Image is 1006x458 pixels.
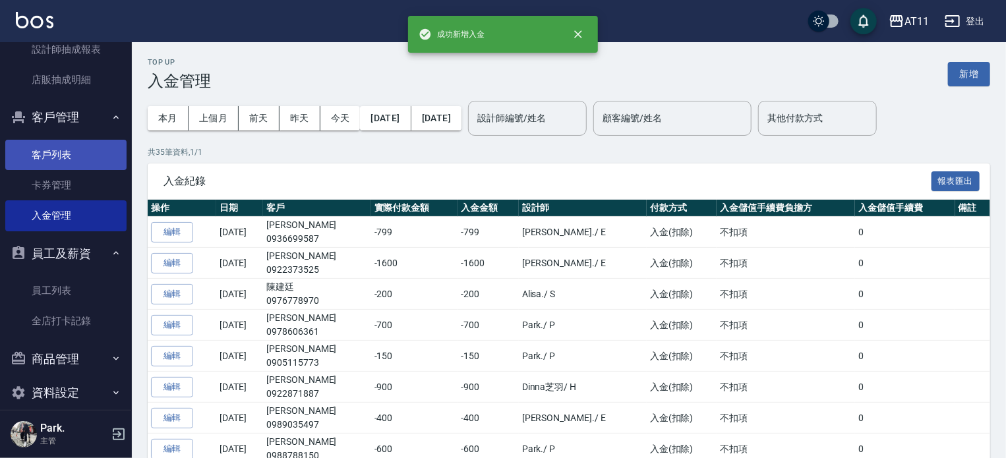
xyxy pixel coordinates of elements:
[5,34,127,65] a: 設計師抽成報表
[40,422,107,435] h5: Park.
[216,372,263,403] td: [DATE]
[263,341,370,372] td: [PERSON_NAME]
[850,8,877,34] button: save
[647,310,717,341] td: 入金(扣除)
[148,106,189,130] button: 本月
[519,248,647,279] td: [PERSON_NAME]. / E
[419,28,485,41] span: 成功新增入金
[948,67,990,80] a: 新增
[266,294,367,308] p: 0976778970
[40,435,107,447] p: 主管
[216,310,263,341] td: [DATE]
[855,217,955,248] td: 0
[5,376,127,410] button: 資料設定
[564,20,593,49] button: close
[371,310,458,341] td: -700
[216,217,263,248] td: [DATE]
[263,403,370,434] td: [PERSON_NAME]
[458,403,518,434] td: -400
[151,253,193,273] button: 編輯
[855,200,955,217] th: 入金儲值手續費
[717,310,855,341] td: 不扣項
[519,310,647,341] td: Park. / P
[458,372,518,403] td: -900
[717,200,855,217] th: 入金儲值手續費負擔方
[266,232,367,246] p: 0936699587
[932,171,980,192] button: 報表匯出
[948,62,990,86] button: 新增
[5,275,127,306] a: 員工列表
[717,248,855,279] td: 不扣項
[148,58,211,67] h2: Top Up
[904,13,929,30] div: AT11
[151,315,193,335] button: 編輯
[148,200,216,217] th: 操作
[519,403,647,434] td: [PERSON_NAME]. / E
[458,310,518,341] td: -700
[320,106,361,130] button: 今天
[647,217,717,248] td: 入金(扣除)
[519,279,647,310] td: Alisa. / S
[360,106,411,130] button: [DATE]
[216,403,263,434] td: [DATE]
[855,310,955,341] td: 0
[216,200,263,217] th: 日期
[411,106,461,130] button: [DATE]
[883,8,934,35] button: AT11
[151,284,193,304] button: 編輯
[263,248,370,279] td: [PERSON_NAME]
[266,387,367,401] p: 0922871887
[216,248,263,279] td: [DATE]
[932,174,980,186] a: 報表匯出
[371,341,458,372] td: -150
[148,72,211,90] h3: 入金管理
[263,279,370,310] td: 陳建廷
[519,341,647,372] td: Park. / P
[11,421,37,447] img: Person
[5,140,127,170] a: 客戶列表
[458,341,518,372] td: -150
[16,12,53,28] img: Logo
[717,279,855,310] td: 不扣項
[151,408,193,428] button: 編輯
[266,263,367,277] p: 0922373525
[717,372,855,403] td: 不扣項
[717,403,855,434] td: 不扣項
[371,372,458,403] td: -900
[266,325,367,339] p: 0978606361
[458,279,518,310] td: -200
[647,248,717,279] td: 入金(扣除)
[5,342,127,376] button: 商品管理
[371,279,458,310] td: -200
[371,217,458,248] td: -799
[647,200,717,217] th: 付款方式
[151,222,193,243] button: 編輯
[151,377,193,397] button: 編輯
[458,248,518,279] td: -1600
[647,372,717,403] td: 入金(扣除)
[855,248,955,279] td: 0
[717,341,855,372] td: 不扣項
[263,310,370,341] td: [PERSON_NAME]
[5,170,127,200] a: 卡券管理
[216,341,263,372] td: [DATE]
[5,100,127,134] button: 客戶管理
[717,217,855,248] td: 不扣項
[371,248,458,279] td: -1600
[263,217,370,248] td: [PERSON_NAME]
[939,9,990,34] button: 登出
[955,200,990,217] th: 備註
[5,200,127,231] a: 入金管理
[855,341,955,372] td: 0
[189,106,239,130] button: 上個月
[239,106,280,130] button: 前天
[458,217,518,248] td: -799
[5,65,127,95] a: 店販抽成明細
[647,341,717,372] td: 入金(扣除)
[855,403,955,434] td: 0
[266,356,367,370] p: 0905115773
[519,200,647,217] th: 設計師
[855,372,955,403] td: 0
[647,403,717,434] td: 入金(扣除)
[280,106,320,130] button: 昨天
